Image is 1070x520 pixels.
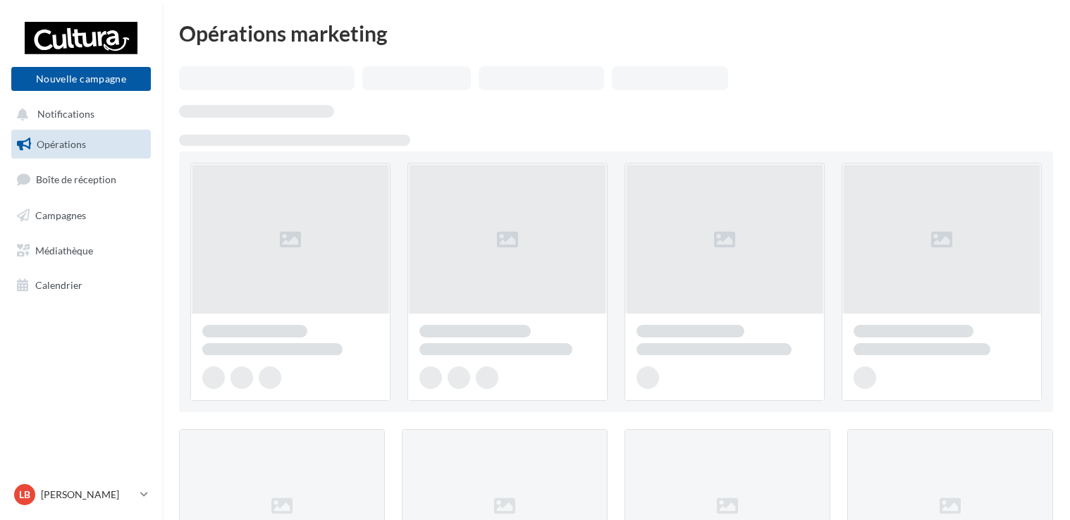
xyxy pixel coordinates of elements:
a: Médiathèque [8,236,154,266]
div: Opérations marketing [179,23,1053,44]
span: Campagnes [35,209,86,221]
span: Notifications [37,109,94,120]
span: Calendrier [35,279,82,291]
button: Nouvelle campagne [11,67,151,91]
span: Boîte de réception [36,173,116,185]
a: Calendrier [8,271,154,300]
span: Opérations [37,138,86,150]
a: LB [PERSON_NAME] [11,481,151,508]
p: [PERSON_NAME] [41,488,135,502]
a: Opérations [8,130,154,159]
a: Boîte de réception [8,164,154,194]
span: LB [19,488,30,502]
span: Médiathèque [35,244,93,256]
a: Campagnes [8,201,154,230]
